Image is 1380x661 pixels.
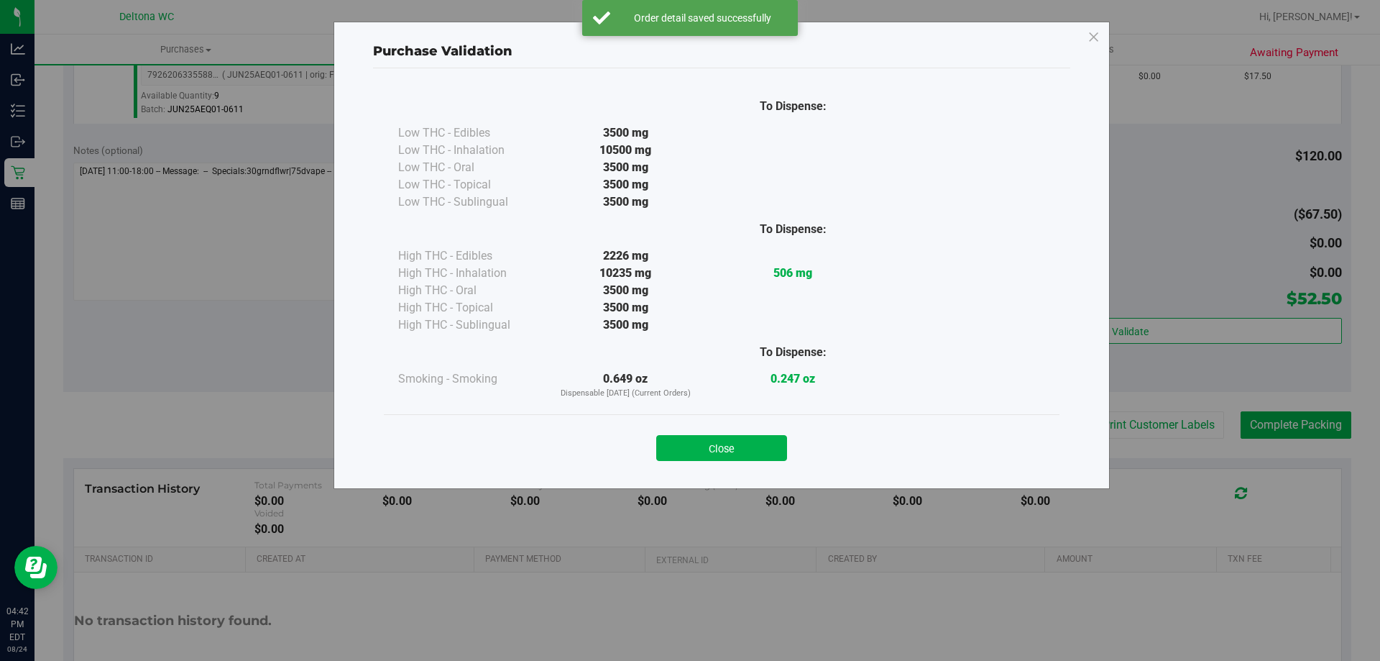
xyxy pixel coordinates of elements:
[656,435,787,461] button: Close
[398,265,542,282] div: High THC - Inhalation
[398,176,542,193] div: Low THC - Topical
[542,159,709,176] div: 3500 mg
[542,316,709,334] div: 3500 mg
[542,142,709,159] div: 10500 mg
[542,370,709,400] div: 0.649 oz
[542,299,709,316] div: 3500 mg
[542,265,709,282] div: 10235 mg
[770,372,815,386] strong: 0.247 oz
[373,43,512,59] span: Purchase Validation
[542,247,709,265] div: 2226 mg
[542,124,709,142] div: 3500 mg
[14,546,57,589] iframe: Resource center
[542,176,709,193] div: 3500 mg
[618,11,787,25] div: Order detail saved successfully
[398,316,542,334] div: High THC - Sublingual
[773,266,812,280] strong: 506 mg
[398,299,542,316] div: High THC - Topical
[709,221,877,238] div: To Dispense:
[709,98,877,115] div: To Dispense:
[398,124,542,142] div: Low THC - Edibles
[398,159,542,176] div: Low THC - Oral
[398,193,542,211] div: Low THC - Sublingual
[398,370,542,388] div: Smoking - Smoking
[398,247,542,265] div: High THC - Edibles
[398,142,542,159] div: Low THC - Inhalation
[542,193,709,211] div: 3500 mg
[542,388,709,400] p: Dispensable [DATE] (Current Orders)
[398,282,542,299] div: High THC - Oral
[709,344,877,361] div: To Dispense:
[542,282,709,299] div: 3500 mg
